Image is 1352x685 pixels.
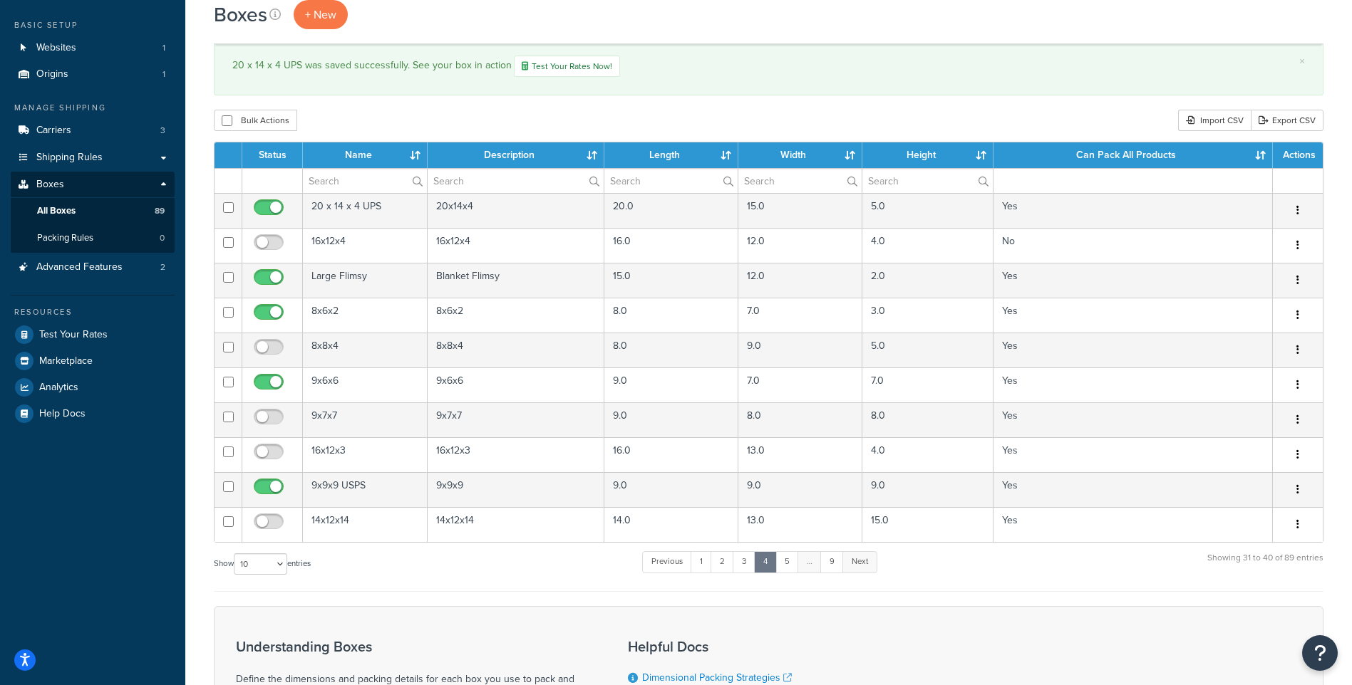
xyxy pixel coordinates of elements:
a: Previous [642,551,692,572]
span: 1 [162,42,165,54]
td: 8.0 [738,402,862,437]
td: 4.0 [862,437,994,472]
a: Packing Rules 0 [11,225,175,251]
td: 3.0 [862,298,994,333]
input: Search [862,169,993,193]
td: 8.0 [604,298,738,333]
span: Advanced Features [36,261,123,273]
span: All Boxes [37,205,76,217]
button: Open Resource Center [1302,635,1338,671]
div: Showing 31 to 40 of 89 entries [1207,550,1323,580]
a: Shipping Rules [11,145,175,171]
a: Advanced Features 2 [11,254,175,281]
td: Yes [994,402,1273,437]
h3: Helpful Docs [628,639,852,654]
a: 1 [691,551,712,572]
th: Status [242,142,303,168]
td: 9.0 [738,333,862,367]
td: 9.0 [738,472,862,507]
span: Test Your Rates [39,329,108,341]
a: 3 [733,551,755,572]
td: 9.0 [604,367,738,402]
a: Boxes [11,172,175,198]
th: Length : activate to sort column ascending [604,142,738,168]
a: 9 [820,551,844,572]
td: 16x12x4 [428,228,605,263]
li: Carriers [11,117,175,144]
a: × [1299,56,1305,67]
td: 8x8x4 [303,333,428,367]
td: 20 x 14 x 4 UPS [303,193,428,228]
td: 8.0 [604,333,738,367]
a: 2 [711,551,734,572]
td: 8x6x2 [428,298,605,333]
th: Actions [1273,142,1323,168]
li: All Boxes [11,198,175,224]
td: 8x6x2 [303,298,428,333]
div: Import CSV [1178,110,1251,131]
span: Origins [36,68,68,80]
span: Packing Rules [37,232,93,244]
span: 1 [162,68,165,80]
td: 13.0 [738,437,862,472]
span: + New [305,6,336,23]
a: All Boxes 89 [11,198,175,224]
td: Yes [994,263,1273,298]
td: 5.0 [862,333,994,367]
td: 9x6x6 [428,367,605,402]
td: Yes [994,437,1273,472]
th: Width : activate to sort column ascending [738,142,862,168]
div: 20 x 14 x 4 UPS was saved successfully. See your box in action [232,56,1305,77]
td: 14x12x14 [303,507,428,542]
td: 20x14x4 [428,193,605,228]
th: Can Pack All Products : activate to sort column ascending [994,142,1273,168]
a: Websites 1 [11,35,175,61]
td: 9x7x7 [428,402,605,437]
a: Export CSV [1251,110,1323,131]
td: 12.0 [738,263,862,298]
td: 20.0 [604,193,738,228]
td: Yes [994,298,1273,333]
td: Yes [994,193,1273,228]
li: Packing Rules [11,225,175,251]
td: Yes [994,333,1273,367]
div: Resources [11,306,175,318]
a: 5 [775,551,799,572]
td: 16x12x3 [428,437,605,472]
span: Carriers [36,125,71,137]
a: … [798,551,822,572]
li: Advanced Features [11,254,175,281]
td: 16x12x4 [303,228,428,263]
a: Origins 1 [11,61,175,88]
span: 3 [160,125,165,137]
a: Marketplace [11,348,175,374]
td: 9.0 [604,472,738,507]
span: Boxes [36,179,64,191]
td: 15.0 [862,507,994,542]
a: Test Your Rates [11,322,175,347]
span: 89 [155,205,165,217]
a: Carriers 3 [11,117,175,144]
td: 16.0 [604,228,738,263]
td: 8.0 [862,402,994,437]
td: 7.0 [862,367,994,402]
td: 12.0 [738,228,862,263]
a: Dimensional Packing Strategies [642,670,792,685]
td: 15.0 [604,263,738,298]
td: 16.0 [604,437,738,472]
h3: Understanding Boxes [236,639,592,654]
th: Height : activate to sort column ascending [862,142,994,168]
td: 7.0 [738,367,862,402]
input: Search [604,169,738,193]
td: 7.0 [738,298,862,333]
li: Websites [11,35,175,61]
li: Boxes [11,172,175,253]
td: 9.0 [862,472,994,507]
button: Bulk Actions [214,110,297,131]
td: No [994,228,1273,263]
input: Search [738,169,861,193]
span: Analytics [39,382,78,394]
span: Websites [36,42,76,54]
td: 9x6x6 [303,367,428,402]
